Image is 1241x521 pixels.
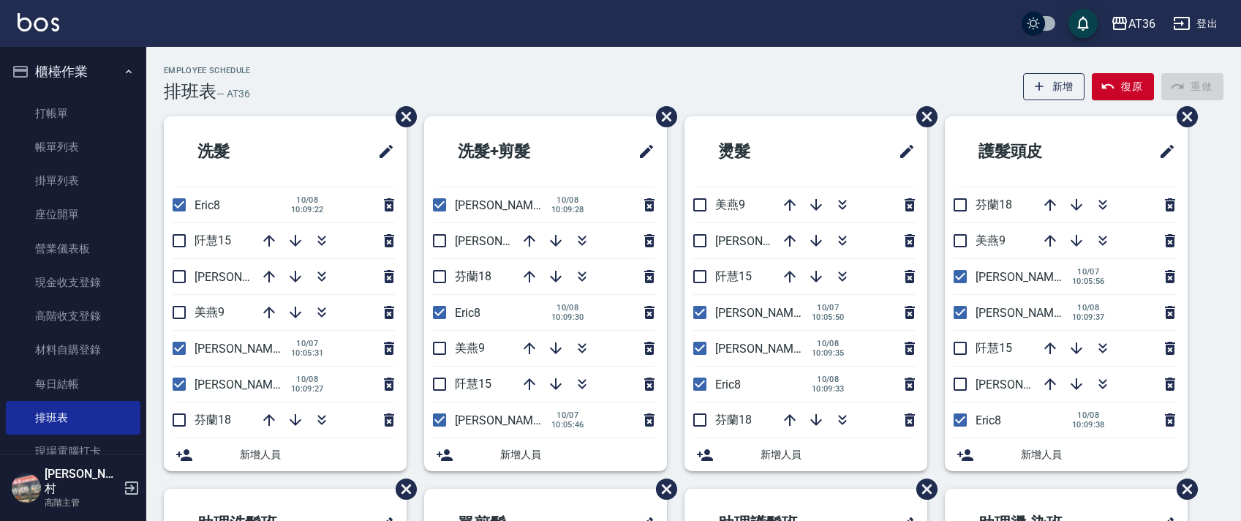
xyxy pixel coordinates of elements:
[1072,411,1105,420] span: 10/08
[385,95,419,138] span: 刪除班表
[424,438,667,471] div: 新增人員
[195,198,220,212] span: Eric8
[6,232,140,266] a: 營業儀表板
[455,306,480,320] span: Eric8
[291,205,324,214] span: 10:09:22
[551,411,584,420] span: 10/07
[684,438,927,471] div: 新增人員
[1166,95,1200,138] span: 刪除班表
[195,378,295,391] span: [PERSON_NAME]11
[45,496,119,509] p: 高階主管
[164,438,407,471] div: 新增人員
[369,134,395,169] span: 修改班表的標題
[551,205,584,214] span: 10:09:28
[715,306,810,320] span: [PERSON_NAME]6
[195,270,295,284] span: [PERSON_NAME]16
[976,198,1012,211] span: 芬蘭18
[905,95,940,138] span: 刪除班表
[812,303,845,312] span: 10/07
[291,339,324,348] span: 10/07
[195,413,231,427] span: 芬蘭18
[6,266,140,299] a: 現金收支登錄
[715,234,816,248] span: [PERSON_NAME]16
[551,195,584,205] span: 10/08
[715,378,741,391] span: Eric8
[455,269,491,283] span: 芬蘭18
[164,66,251,75] h2: Employee Schedule
[1150,134,1176,169] span: 修改班表的標題
[385,468,419,511] span: 刪除班表
[976,378,1076,391] span: [PERSON_NAME]16
[164,81,216,102] h3: 排班表
[1072,267,1105,277] span: 10/07
[216,86,250,102] h6: — AT36
[812,375,845,384] span: 10/08
[551,420,584,430] span: 10:05:46
[455,377,491,391] span: 阡慧15
[1072,420,1105,430] span: 10:09:38
[812,384,845,394] span: 10:09:33
[195,305,225,319] span: 美燕9
[195,342,289,356] span: [PERSON_NAME]6
[455,341,485,355] span: 美燕9
[976,306,1076,320] span: [PERSON_NAME]11
[291,384,324,394] span: 10:09:27
[291,375,324,384] span: 10/08
[889,134,916,169] span: 修改班表的標題
[1105,9,1161,39] button: AT36
[976,233,1006,247] span: 美燕9
[18,13,59,31] img: Logo
[6,53,140,91] button: 櫃檯作業
[1023,73,1085,100] button: 新增
[176,125,310,178] h2: 洗髮
[455,413,549,427] span: [PERSON_NAME]6
[551,312,584,322] span: 10:09:30
[812,348,845,358] span: 10:09:35
[6,299,140,333] a: 高階收支登錄
[945,438,1188,471] div: 新增人員
[6,435,140,468] a: 現場電腦打卡
[500,447,655,462] span: 新增人員
[645,95,679,138] span: 刪除班表
[6,401,140,435] a: 排班表
[240,447,395,462] span: 新增人員
[12,473,41,503] img: Person
[1068,9,1098,38] button: save
[976,413,1001,427] span: Eric8
[551,303,584,312] span: 10/08
[436,125,590,178] h2: 洗髮+剪髮
[1072,277,1105,286] span: 10:05:56
[976,270,1070,284] span: [PERSON_NAME]6
[1167,10,1223,37] button: 登出
[812,312,845,322] span: 10:05:50
[645,468,679,511] span: 刪除班表
[291,348,324,358] span: 10:05:31
[715,269,752,283] span: 阡慧15
[455,198,556,212] span: [PERSON_NAME]11
[715,342,816,356] span: [PERSON_NAME]11
[629,134,655,169] span: 修改班表的標題
[761,447,916,462] span: 新增人員
[1072,303,1105,312] span: 10/08
[6,97,140,130] a: 打帳單
[6,333,140,367] a: 材料自購登錄
[957,125,1107,178] h2: 護髮頭皮
[905,468,940,511] span: 刪除班表
[1166,468,1200,511] span: 刪除班表
[1072,312,1105,322] span: 10:09:37
[812,339,845,348] span: 10/08
[45,467,119,496] h5: [PERSON_NAME]村
[1092,73,1154,100] button: 復原
[6,198,140,231] a: 座位開單
[6,367,140,401] a: 每日結帳
[1021,447,1176,462] span: 新增人員
[715,198,745,211] span: 美燕9
[976,341,1012,355] span: 阡慧15
[6,130,140,164] a: 帳單列表
[6,164,140,198] a: 掛單列表
[696,125,831,178] h2: 燙髮
[195,233,231,247] span: 阡慧15
[1128,15,1155,33] div: AT36
[455,234,556,248] span: [PERSON_NAME]16
[715,413,752,427] span: 芬蘭18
